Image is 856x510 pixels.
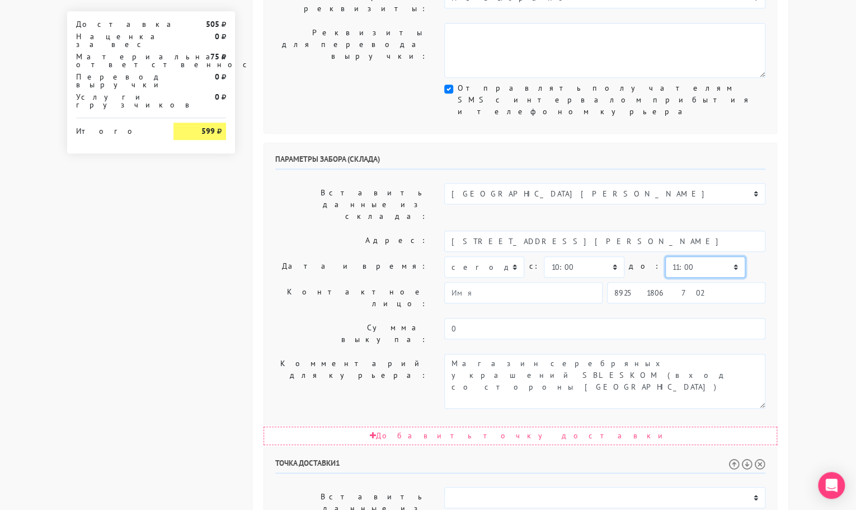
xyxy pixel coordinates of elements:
[201,126,215,136] strong: 599
[275,458,765,474] h6: Точка доставки
[275,155,765,170] h6: Параметры забора (склада)
[267,183,436,226] label: Вставить данные из склада:
[68,93,165,109] div: Услуги грузчиков
[68,32,165,48] div: Наценка за вес
[206,19,219,29] strong: 505
[458,82,765,118] label: Отправлять получателям SMS с интервалом прибытия и телефоном курьера
[210,52,219,62] strong: 75
[629,256,661,276] label: до:
[68,20,165,28] div: Доставка
[267,256,436,278] label: Дата и время:
[818,472,845,499] div: Open Intercom Messenger
[529,256,539,276] label: c:
[215,31,219,41] strong: 0
[267,318,436,349] label: Сумма выкупа:
[76,123,157,135] div: Итого
[267,354,436,409] label: Комментарий для курьера:
[444,282,603,303] input: Имя
[215,72,219,82] strong: 0
[68,53,165,68] div: Материальная ответственность
[267,231,436,252] label: Адрес:
[68,73,165,88] div: Перевод выручки
[215,92,219,102] strong: 0
[267,23,436,78] label: Реквизиты для перевода выручки:
[336,458,340,468] span: 1
[264,427,777,445] div: Добавить точку доставки
[607,282,765,303] input: Телефон
[267,282,436,314] label: Контактное лицо:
